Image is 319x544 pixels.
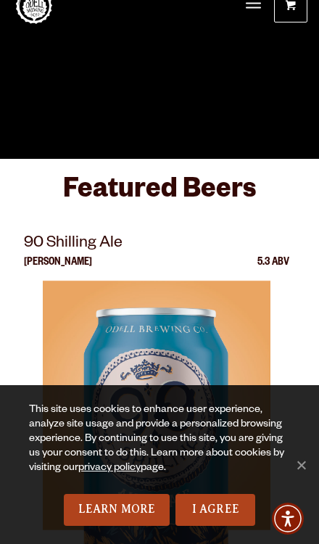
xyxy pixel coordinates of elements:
[175,494,255,526] a: I Agree
[24,231,289,257] p: 90 Shilling Ale
[78,463,141,474] a: privacy policy
[294,458,308,472] span: No
[64,494,170,526] a: Learn More
[29,403,290,494] div: This site uses cookies to enhance user experience, analyze site usage and provide a personalized ...
[24,173,295,218] h3: Featured Beers
[24,257,92,281] p: [PERSON_NAME]
[272,503,304,535] div: Accessibility Menu
[257,257,289,281] p: 5.3 ABV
